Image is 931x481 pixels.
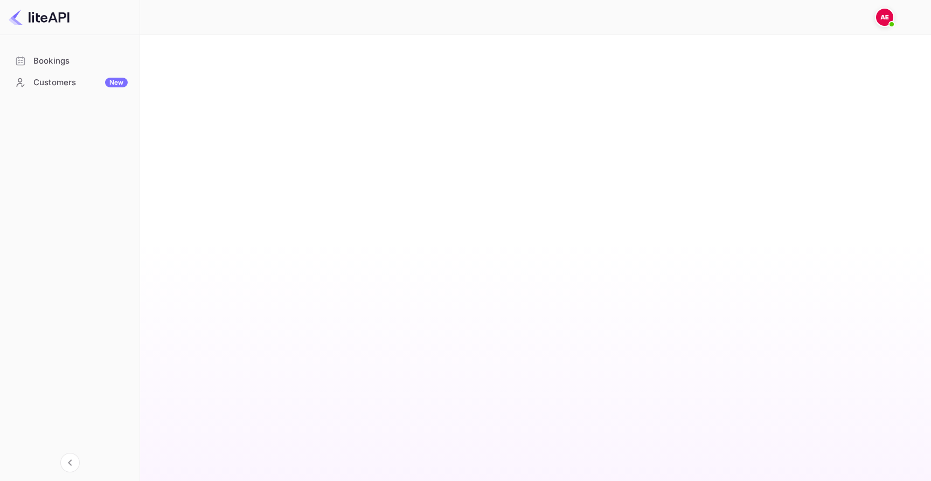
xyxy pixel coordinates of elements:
div: Bookings [6,51,133,72]
div: CustomersNew [6,72,133,93]
button: Collapse navigation [60,453,80,472]
div: Customers [33,77,128,89]
img: Abdellah Essaidi [876,9,893,26]
div: Bookings [33,55,128,67]
a: CustomersNew [6,72,133,92]
a: Bookings [6,51,133,71]
div: New [105,78,128,87]
img: LiteAPI logo [9,9,70,26]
